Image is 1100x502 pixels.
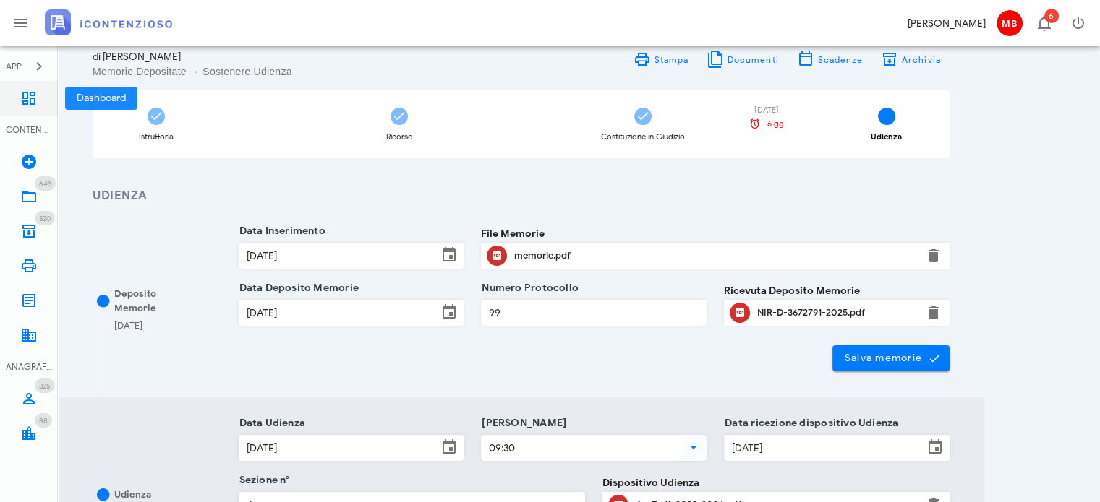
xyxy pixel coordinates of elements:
div: CONTENZIOSO [6,124,52,137]
div: Clicca per aprire un'anteprima del file o scaricarlo [514,244,916,267]
span: -6 gg [764,120,784,128]
div: Ricorso [386,133,413,141]
div: Clicca per aprire un'anteprima del file o scaricarlo [757,301,916,324]
button: Clicca per aprire un'anteprima del file o scaricarlo [730,303,750,323]
span: 643 [39,179,51,189]
div: [DATE] [114,319,142,333]
div: Udienza [114,488,151,502]
span: 4 [878,108,895,125]
button: MB [992,6,1026,40]
input: Ora Udienza [482,436,678,460]
label: Dispositivo Udienza [602,475,699,490]
input: Numero Protocollo [482,300,706,325]
label: Numero Protocollo [477,281,579,295]
div: di [PERSON_NAME] [93,49,513,64]
label: Sezione n° [235,473,290,488]
div: ANAGRAFICA [6,360,52,373]
button: Archivia [871,49,950,69]
span: Stampa [653,54,688,65]
div: Memorie Depositate → Sostenere Udienza [93,64,513,79]
a: Stampa [624,49,697,69]
div: Deposito Memorie [114,287,200,315]
span: 88 [39,416,48,425]
button: Documenti [697,49,788,69]
img: logo-text-2x.png [45,9,172,35]
span: Distintivo [35,176,56,191]
label: Data Inserimento [235,224,325,238]
div: Udienza [871,133,902,141]
div: Costituzione in Giudizio [601,133,685,141]
span: Documenti [727,54,779,65]
span: MB [997,10,1023,36]
label: File Memorie [481,226,545,241]
div: memorie.pdf [514,250,916,261]
button: Clicca per aprire un'anteprima del file o scaricarlo [487,246,507,266]
span: Distintivo [1044,9,1059,23]
button: Elimina [925,304,942,321]
div: [DATE] [741,106,792,114]
span: 325 [39,381,51,391]
span: Distintivo [35,378,55,393]
span: 320 [39,214,51,223]
label: [PERSON_NAME] [477,416,566,430]
button: Distintivo [1026,6,1061,40]
label: Ricevuta Deposito Memorie [724,283,860,298]
span: Distintivo [35,211,55,225]
label: Data ricezione dispositivo Udienza [720,416,898,430]
button: Elimina [925,247,942,264]
button: Scadenze [788,49,872,69]
div: Istruttoria [139,133,174,141]
span: Salva memorie [844,352,939,365]
h3: Udienza [93,187,950,205]
div: [PERSON_NAME] [908,16,986,31]
label: Data Deposito Memorie [235,281,359,295]
label: Data Udienza [235,416,306,430]
button: Salva memorie [832,345,950,371]
span: Archivia [901,54,941,65]
span: Scadenze [817,54,863,65]
div: NIR-D-3672791-2025.pdf [757,307,916,319]
span: Distintivo [35,413,52,428]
